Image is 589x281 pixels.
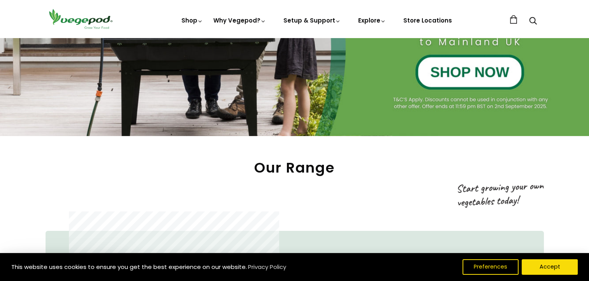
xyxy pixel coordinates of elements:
[462,259,519,275] button: Preferences
[247,260,287,274] a: Privacy Policy (opens in a new tab)
[46,159,544,176] h2: Our Range
[46,8,116,30] img: Vegepod
[358,16,386,24] a: Explore
[522,259,578,275] button: Accept
[181,16,203,24] a: Shop
[283,16,341,24] a: Setup & Support
[11,263,247,271] span: This website uses cookies to ensure you get the best experience on our website.
[403,16,452,24] a: Store Locations
[213,16,266,24] a: Why Vegepod?
[529,17,537,26] a: Search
